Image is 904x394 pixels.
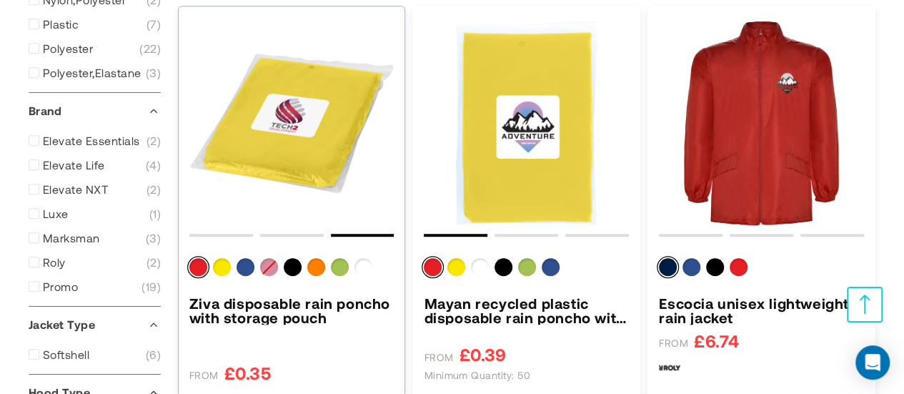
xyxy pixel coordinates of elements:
[189,369,219,382] span: FROM
[146,17,161,31] span: 7
[224,364,271,382] span: £0.35
[855,345,890,380] div: Open Intercom Messenger
[471,258,489,276] div: White
[29,66,161,80] a: Polyester,Elastane 3
[43,158,105,172] span: Elevate Life
[146,134,161,148] span: 2
[189,21,394,226] img: Ziva disposable rain poncho with storage pouch
[43,182,108,197] span: Elevate NXT
[518,258,536,276] div: Lime
[424,21,629,226] img: Mayan recycled plastic disposable rain poncho with storage pouch
[495,258,512,276] div: Solid black
[542,258,560,276] div: Royal blue
[424,296,629,325] a: Mayan recycled plastic disposable rain poncho with storage pouch
[659,21,864,226] img: Escocia unisex lightweight rain jacket
[307,258,325,276] div: Orange
[659,296,864,325] a: Escocia unisex lightweight rain jacket
[43,66,141,80] span: Polyester,Elastane
[659,357,680,378] img: Roly
[260,258,278,276] div: Pink
[447,258,465,276] div: Yellow
[29,158,161,172] a: Elevate Life 4
[189,296,394,325] a: Ziva disposable rain poncho with storage pouch
[29,280,161,294] a: Promo 19
[659,258,864,282] div: Colour
[659,337,688,350] span: FROM
[43,255,66,270] span: Roly
[424,258,442,276] div: Red
[146,182,161,197] span: 2
[43,207,69,221] span: Luxe
[424,351,453,364] span: FROM
[29,307,161,343] div: Jacket Type
[139,41,161,56] span: 22
[146,231,161,245] span: 3
[694,332,739,350] span: £6.74
[43,231,100,245] span: Marksman
[682,258,700,276] div: Royal blue
[284,258,302,276] div: Solid black
[29,17,161,31] a: Plastic 7
[43,134,140,148] span: Elevate Essentials
[424,369,530,382] span: Minimum quantity: 50
[43,348,89,362] span: Softshell
[43,280,78,294] span: Promo
[29,255,161,270] a: Roly 2
[146,348,161,362] span: 6
[29,41,161,56] a: Polyester 22
[213,258,231,276] div: Yellow
[730,258,747,276] div: Red
[146,158,161,172] span: 4
[29,207,161,221] a: Luxe 1
[424,258,629,282] div: Colour
[146,66,161,80] span: 3
[189,258,207,276] div: Red
[459,345,506,363] span: £0.39
[706,258,724,276] div: Solid black
[29,93,161,129] div: Brand
[141,280,161,294] span: 19
[43,41,93,56] span: Polyester
[354,258,372,276] div: White
[29,231,161,245] a: Marksman 3
[29,348,161,362] a: Softshell 6
[29,134,161,148] a: Elevate Essentials 2
[659,258,677,276] div: Navy Blue
[149,207,161,221] span: 1
[43,17,79,31] span: Plastic
[331,258,349,276] div: Lime
[146,255,161,270] span: 2
[189,258,394,282] div: Colour
[29,182,161,197] a: Elevate NXT 2
[237,258,254,276] div: Royal blue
